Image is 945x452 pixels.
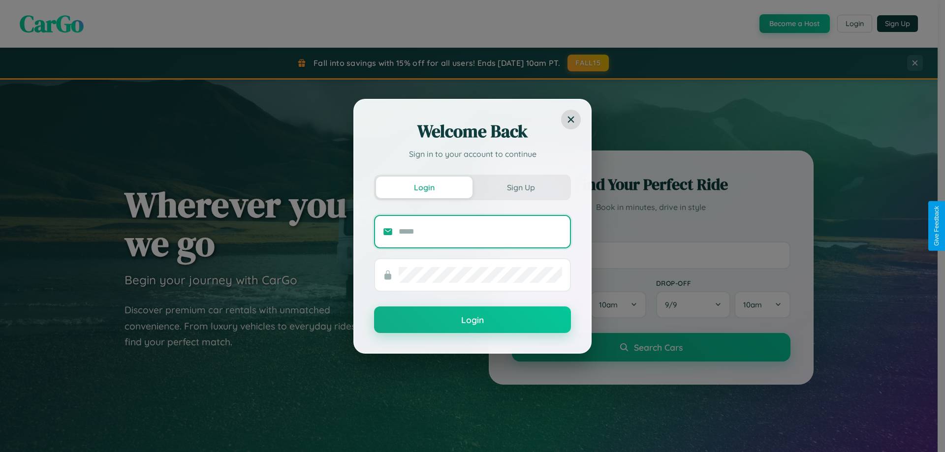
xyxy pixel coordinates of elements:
[374,120,571,143] h2: Welcome Back
[374,306,571,333] button: Login
[376,177,472,198] button: Login
[374,148,571,160] p: Sign in to your account to continue
[933,206,940,246] div: Give Feedback
[472,177,569,198] button: Sign Up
